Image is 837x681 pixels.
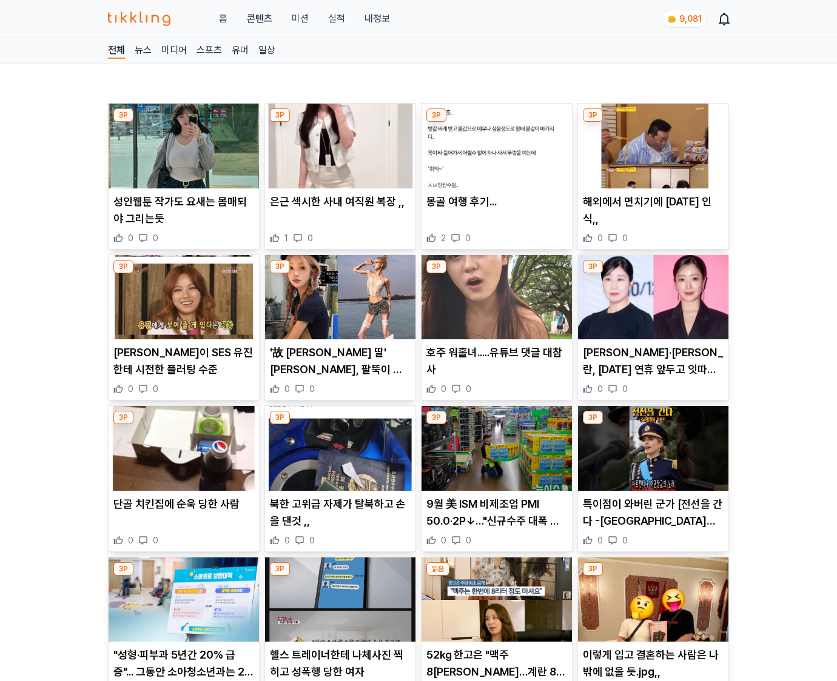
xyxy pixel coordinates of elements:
[284,534,290,546] span: 0
[622,534,628,546] span: 0
[577,405,729,552] div: 3P 특이점이 와버린 군가 [전선을 간다 -스페인버전] 특이점이 와버린 군가 [전선을 간다 -[GEOGRAPHIC_DATA]버전] 0 0
[128,232,133,244] span: 0
[426,562,449,576] div: 읽음
[583,260,603,273] div: 3P
[422,104,572,188] img: 몽골 여행 후기...
[597,534,603,546] span: 0
[113,193,254,227] p: 성인웹툰 작가도 요새는 몸매되야 그리는듯
[113,562,133,576] div: 3P
[426,646,567,680] p: 52㎏ 한고은 "맥주 8[PERSON_NAME]…계란 80구 5일 만에 뚝딱"
[365,12,390,26] a: 내정보
[219,12,227,26] a: 홈
[113,496,254,513] p: 단골 치킨집에 순욱 당한 사람
[578,406,728,491] img: 특이점이 와버린 군가 [전선을 간다 -스페인버전]
[161,43,187,59] a: 미디어
[113,646,254,680] p: "성형·피부과 5년간 20% 급증"... 그동안 소아청소년과는 2% 감소해
[109,104,259,188] img: 성인웹툰 작가도 요새는 몸매되야 그리는듯
[197,43,222,59] a: 스포츠
[426,260,446,273] div: 3P
[153,383,158,395] span: 0
[426,344,567,378] p: 호주 워홀녀.....유튜브 댓글 대참사
[667,15,677,24] img: coin
[108,405,260,552] div: 3P 단골 치킨집에 순욱 당한 사람 단골 치킨집에 순욱 당한 사람 0 0
[466,383,471,395] span: 0
[422,255,572,340] img: 호주 워홀녀.....유튜브 댓글 대참사
[308,232,313,244] span: 0
[583,344,724,378] p: [PERSON_NAME]·[PERSON_NAME]란, [DATE] 연휴 앞두고 잇따른 모친상 비보…연예계 애도 물결
[426,193,567,210] p: 몽골 여행 후기...
[284,383,290,395] span: 0
[426,496,567,530] p: 9월 美 ISM 비제조업 PMI 50.0·2P↓…"신규수주 대폭 감소"
[109,557,259,642] img: "성형·피부과 5년간 20% 급증"... 그동안 소아청소년과는 2% 감소해
[578,255,728,340] img: 김희선·라미란, 추석 연휴 앞두고 잇따른 모친상 비보…연예계 애도 물결
[108,103,260,250] div: 3P 성인웹툰 작가도 요새는 몸매되야 그리는듯 성인웹툰 작가도 요새는 몸매되야 그리는듯 0 0
[597,383,603,395] span: 0
[265,406,415,491] img: 북한 고위급 자제가 탈북하고 손을 댄것 ,,
[270,496,411,530] p: 북한 고위급 자제가 탈북하고 손을 댄것 ,,
[309,383,315,395] span: 0
[421,254,573,401] div: 3P 호주 워홀녀.....유튜브 댓글 대참사 호주 워홀녀.....유튜브 댓글 대참사 0 0
[264,103,416,250] div: 3P 은근 섹시한 사내 여직원 복장 ,, 은근 섹시한 사내 여직원 복장 ,, 1 0
[421,405,573,552] div: 3P 9월 美 ISM 비제조업 PMI 50.0·2P↓…"신규수주 대폭 감소" 9월 美 ISM 비제조업 PMI 50.0·2P↓…"신규수주 대폭 감소" 0 0
[421,103,573,250] div: 3P 몽골 여행 후기... 몽골 여행 후기... 2 0
[270,411,290,424] div: 3P
[328,12,345,26] a: 실적
[264,254,416,401] div: 3P '故 최진실 딸' 최준희, 팔뚝이 손목 두께만 해…얇디얇은 초슬렌더 '故 [PERSON_NAME] 딸' [PERSON_NAME], 팔뚝이 손목 두께만 해…얇디얇은 초슬렌...
[270,108,290,122] div: 3P
[441,383,446,395] span: 0
[128,534,133,546] span: 0
[578,104,728,188] img: 해외에서 면치기에 대한 인식,,
[583,496,724,530] p: 특이점이 와버린 군가 [전선을 간다 -[GEOGRAPHIC_DATA]버전]
[113,260,133,273] div: 3P
[153,534,158,546] span: 0
[422,557,572,642] img: 52㎏ 한고은 "맥주 8리터 마셔…계란 80구 5일 만에 뚝딱"
[583,193,724,227] p: 해외에서 면치기에 [DATE] 인식,,
[109,255,259,340] img: 김제동이 SES 유진한테 시전한 플러팅 수준
[426,411,446,424] div: 3P
[441,534,446,546] span: 0
[113,108,133,122] div: 3P
[265,557,415,642] img: 헬스 트레이너한테 나체사진 찍히고 성폭행 당한 여자
[577,103,729,250] div: 3P 해외에서 면치기에 대한 인식,, 해외에서 면치기에 [DATE] 인식,, 0 0
[466,534,471,546] span: 0
[292,12,309,26] button: 미션
[265,104,415,188] img: 은근 섹시한 사내 여직원 복장 ,,
[465,232,471,244] span: 0
[679,14,702,24] span: 9,081
[108,43,125,59] a: 전체
[113,344,254,378] p: [PERSON_NAME]이 SES 유진한테 시전한 플러팅 수준
[622,232,628,244] span: 0
[247,12,272,26] a: 콘텐츠
[153,232,158,244] span: 0
[108,254,260,401] div: 3P 김제동이 SES 유진한테 시전한 플러팅 수준 [PERSON_NAME]이 SES 유진한테 시전한 플러팅 수준 0 0
[597,232,603,244] span: 0
[270,646,411,680] p: 헬스 트레이너한테 나체사진 찍히고 성폭행 당한 여자
[441,232,446,244] span: 2
[583,646,724,680] p: 이렇게 입고 결혼하는 사람은 나밖에 없을 듯.jpg,,
[284,232,288,244] span: 1
[622,383,628,395] span: 0
[135,43,152,59] a: 뉴스
[422,406,572,491] img: 9월 美 ISM 비제조업 PMI 50.0·2P↓…"신규수주 대폭 감소"
[128,383,133,395] span: 0
[264,405,416,552] div: 3P 북한 고위급 자제가 탈북하고 손을 댄것 ,, 북한 고위급 자제가 탈북하고 손을 댄것 ,, 0 0
[662,10,705,28] a: coin 9,081
[109,406,259,491] img: 단골 치킨집에 순욱 당한 사람
[309,534,315,546] span: 0
[270,344,411,378] p: '故 [PERSON_NAME] 딸' [PERSON_NAME], 팔뚝이 손목 두께만 해…얇디얇은 초슬렌더
[270,562,290,576] div: 3P
[583,411,603,424] div: 3P
[258,43,275,59] a: 일상
[578,557,728,642] img: 이렇게 입고 결혼하는 사람은 나밖에 없을 듯.jpg,,
[583,562,603,576] div: 3P
[108,12,170,26] img: 티끌링
[270,260,290,273] div: 3P
[113,411,133,424] div: 3P
[426,108,446,122] div: 3P
[232,43,249,59] a: 유머
[270,193,411,210] p: 은근 섹시한 사내 여직원 복장 ,,
[577,254,729,401] div: 3P 김희선·라미란, 추석 연휴 앞두고 잇따른 모친상 비보…연예계 애도 물결 [PERSON_NAME]·[PERSON_NAME]란, [DATE] 연휴 앞두고 잇따른 모친상 비보...
[583,108,603,122] div: 3P
[265,255,415,340] img: '故 최진실 딸' 최준희, 팔뚝이 손목 두께만 해…얇디얇은 초슬렌더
